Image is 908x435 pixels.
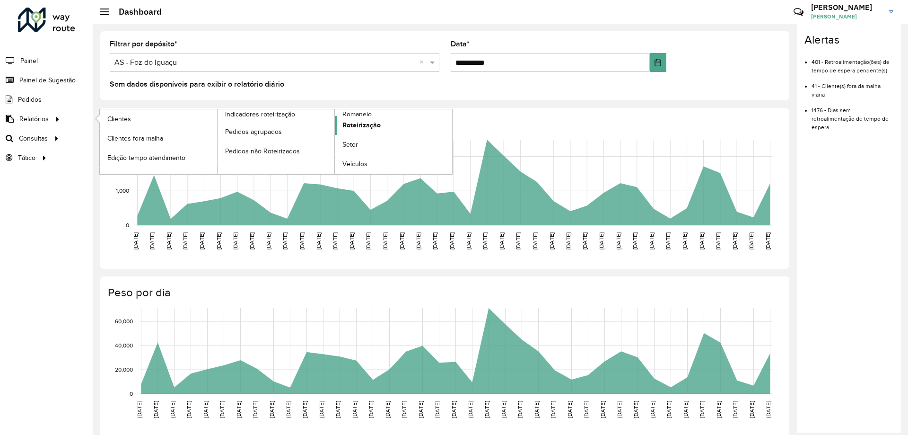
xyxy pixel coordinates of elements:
[335,401,341,418] text: [DATE]
[517,401,523,418] text: [DATE]
[249,232,255,249] text: [DATE]
[115,342,133,348] text: 40,000
[419,57,428,68] span: Clear all
[19,133,48,143] span: Consultas
[666,401,672,418] text: [DATE]
[115,366,133,373] text: 20,000
[788,2,809,22] a: Contato Rápido
[804,33,893,47] h4: Alertas
[225,109,295,119] span: Indicadores roteirização
[812,75,893,99] li: 41 - Cliente(s) fora da malha viária
[515,232,521,249] text: [DATE]
[252,401,258,418] text: [DATE]
[449,232,455,249] text: [DATE]
[349,232,355,249] text: [DATE]
[199,232,205,249] text: [DATE]
[650,53,666,72] button: Choose Date
[418,401,424,418] text: [DATE]
[153,401,159,418] text: [DATE]
[342,109,372,119] span: Romaneio
[384,401,391,418] text: [DATE]
[107,133,163,143] span: Clientes fora malha
[315,232,322,249] text: [DATE]
[149,232,155,249] text: [DATE]
[811,12,882,21] span: [PERSON_NAME]
[648,232,655,249] text: [DATE]
[335,135,452,154] a: Setor
[748,232,754,249] text: [DATE]
[225,146,300,156] span: Pedidos não Roteirizados
[500,401,506,418] text: [DATE]
[342,120,381,130] span: Roteirização
[467,401,473,418] text: [DATE]
[600,401,606,418] text: [DATE]
[218,122,335,141] a: Pedidos agrupados
[582,232,588,249] text: [DATE]
[218,109,453,174] a: Romaneio
[401,401,407,418] text: [DATE]
[100,109,335,174] a: Indicadores roteirização
[110,79,284,90] label: Sem dados disponíveis para exibir o relatório diário
[484,401,490,418] text: [DATE]
[698,232,705,249] text: [DATE]
[318,401,324,418] text: [DATE]
[18,153,35,163] span: Tático
[19,114,49,124] span: Relatórios
[110,38,177,50] label: Filtrar por depósito
[232,232,238,249] text: [DATE]
[282,232,288,249] text: [DATE]
[236,401,242,418] text: [DATE]
[130,391,133,397] text: 0
[765,232,771,249] text: [DATE]
[567,401,573,418] text: [DATE]
[451,38,470,50] label: Data
[368,401,374,418] text: [DATE]
[115,318,133,324] text: 60,000
[465,232,471,249] text: [DATE]
[812,99,893,132] li: 1476 - Dias sem retroalimentação de tempo de espera
[285,401,291,418] text: [DATE]
[186,401,192,418] text: [DATE]
[335,155,452,174] a: Veículos
[399,232,405,249] text: [DATE]
[365,232,371,249] text: [DATE]
[126,222,129,228] text: 0
[299,232,305,249] text: [DATE]
[812,51,893,75] li: 401 - Retroalimentação(ões) de tempo de espera pendente(s)
[100,148,217,167] a: Edição tempo atendimento
[107,114,131,124] span: Clientes
[225,127,282,137] span: Pedidos agrupados
[302,401,308,418] text: [DATE]
[598,232,604,249] text: [DATE]
[550,401,556,418] text: [DATE]
[681,232,688,249] text: [DATE]
[166,232,172,249] text: [DATE]
[811,3,882,12] h3: [PERSON_NAME]
[216,232,222,249] text: [DATE]
[682,401,689,418] text: [DATE]
[20,56,38,66] span: Painel
[342,140,358,150] span: Setor
[451,401,457,418] text: [DATE]
[100,129,217,148] a: Clientes fora malha
[434,401,440,418] text: [DATE]
[765,401,771,418] text: [DATE]
[749,401,755,418] text: [DATE]
[432,232,438,249] text: [DATE]
[498,232,505,249] text: [DATE]
[732,401,738,418] text: [DATE]
[715,232,721,249] text: [DATE]
[100,109,217,128] a: Clientes
[108,286,780,300] h4: Peso por dia
[18,95,42,105] span: Pedidos
[732,232,738,249] text: [DATE]
[615,232,621,249] text: [DATE]
[632,232,638,249] text: [DATE]
[616,401,622,418] text: [DATE]
[109,7,162,17] h2: Dashboard
[533,401,540,418] text: [DATE]
[169,401,175,418] text: [DATE]
[565,232,571,249] text: [DATE]
[583,401,589,418] text: [DATE]
[132,232,139,249] text: [DATE]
